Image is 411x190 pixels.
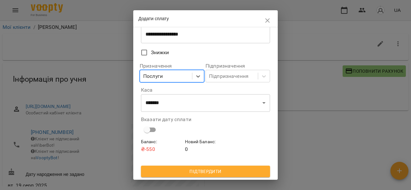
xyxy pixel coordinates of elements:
[141,87,270,93] label: Каса
[205,63,270,69] label: Підпризначення
[146,168,265,175] span: Підтвердити
[185,138,226,145] h6: Новий Баланс :
[141,138,182,145] h6: Баланс :
[141,117,270,122] label: Вказати дату сплати
[209,72,249,80] div: Підпризначення
[138,16,169,21] span: Додати сплату
[141,166,270,177] button: Підтвердити
[151,49,169,56] span: Знижки
[143,72,163,80] div: Послуги
[141,145,182,153] p: ₴ -550
[140,63,204,69] label: Призначення
[184,137,228,154] div: 0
